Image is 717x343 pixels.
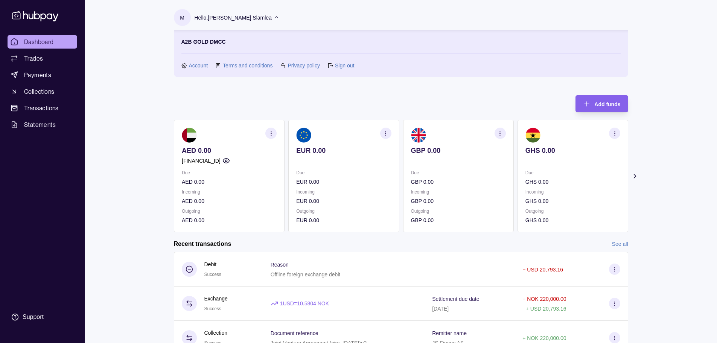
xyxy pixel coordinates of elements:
img: eu [296,128,311,143]
a: Statements [8,118,77,131]
p: Debit [204,260,221,268]
p: Reason [271,262,289,268]
p: Collection [204,329,227,337]
a: Sign out [335,61,354,70]
button: Add funds [575,95,628,112]
p: GHS 0.00 [525,146,620,155]
p: Incoming [525,188,620,196]
p: [DATE] [432,306,449,312]
p: Outgoing [182,207,277,215]
p: Incoming [296,188,391,196]
span: Add funds [594,101,620,107]
a: Dashboard [8,35,77,49]
p: GBP 0.00 [411,216,505,224]
p: + NOK 220,000.00 [522,335,566,341]
span: Dashboard [24,37,54,46]
span: Success [204,272,221,277]
span: Statements [24,120,56,129]
img: gh [525,128,540,143]
p: A2B GOLD DMCC [181,38,226,46]
a: Collections [8,85,77,98]
p: Due [296,169,391,177]
p: − USD 20,793.16 [522,267,563,273]
p: EUR 0.00 [296,197,391,205]
p: Settlement due date [432,296,479,302]
p: GBP 0.00 [411,178,505,186]
p: GHS 0.00 [525,178,620,186]
p: Incoming [182,188,277,196]
a: Terms and conditions [223,61,272,70]
p: 1 USD = 10.5804 NOK [280,299,329,308]
p: AED 0.00 [182,197,277,205]
p: Due [182,169,277,177]
p: + USD 20,793.16 [526,306,566,312]
span: Collections [24,87,54,96]
p: Outgoing [411,207,505,215]
a: Account [189,61,208,70]
p: GBP 0.00 [411,146,505,155]
p: Document reference [271,330,318,336]
p: GHS 0.00 [525,216,620,224]
p: Outgoing [296,207,391,215]
p: Due [525,169,620,177]
p: AED 0.00 [182,178,277,186]
a: Transactions [8,101,77,115]
a: Support [8,309,77,325]
p: EUR 0.00 [296,216,391,224]
a: See all [612,240,628,248]
a: Payments [8,68,77,82]
img: gb [411,128,426,143]
p: Offline foreign exchange debit [271,271,341,277]
p: Outgoing [525,207,620,215]
p: [FINANCIAL_ID] [182,157,221,165]
p: − NOK 220,000.00 [522,296,566,302]
p: M [180,14,184,22]
p: AED 0.00 [182,216,277,224]
p: EUR 0.00 [296,146,391,155]
span: Payments [24,70,51,79]
p: Remitter name [432,330,467,336]
p: AED 0.00 [182,146,277,155]
p: Incoming [411,188,505,196]
p: EUR 0.00 [296,178,391,186]
p: Hello, [PERSON_NAME] Slamlea [195,14,272,22]
div: Support [23,313,44,321]
p: Due [411,169,505,177]
p: Exchange [204,294,228,303]
img: ae [182,128,197,143]
span: Success [204,306,221,311]
a: Privacy policy [288,61,320,70]
span: Transactions [24,104,59,113]
span: Trades [24,54,43,63]
p: GBP 0.00 [411,197,505,205]
h2: Recent transactions [174,240,231,248]
a: Trades [8,52,77,65]
p: GHS 0.00 [525,197,620,205]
